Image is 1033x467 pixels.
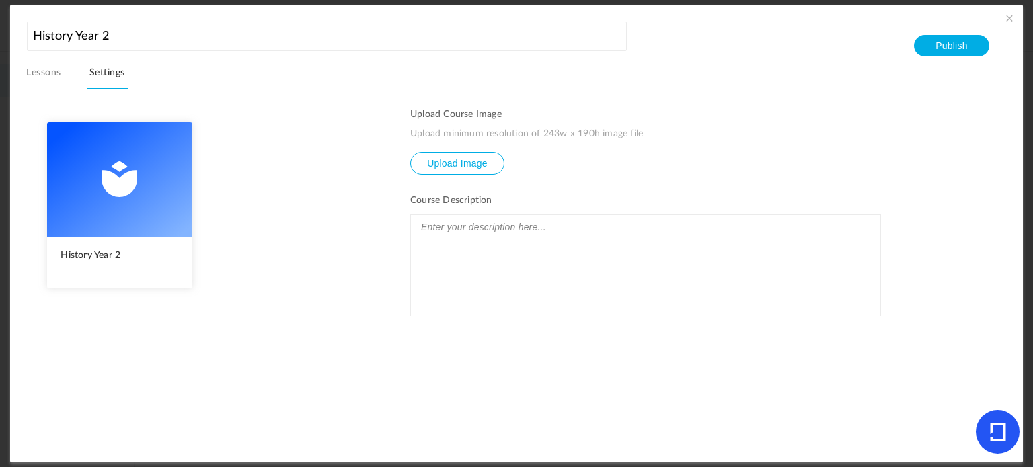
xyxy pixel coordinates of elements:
h2: History Year 2 [61,250,179,261]
button: Upload Image [410,152,504,175]
button: Publish [914,35,989,56]
h3: Upload Course Image [410,109,881,120]
p: Upload minimum resolution of 243w x 190h image file [410,128,881,140]
h3: Course Description [410,195,881,206]
img: default-blue.svg [47,122,192,237]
